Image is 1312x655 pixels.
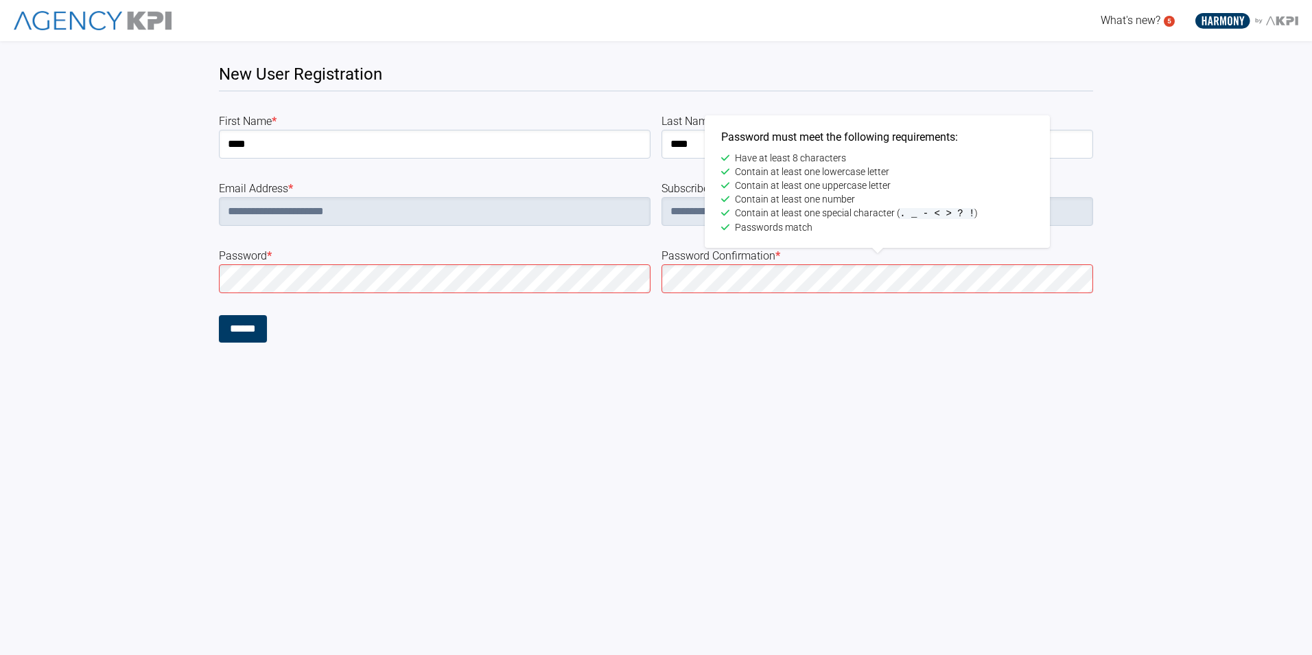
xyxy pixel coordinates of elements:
span: . _ - < > ? ! [900,208,974,219]
label: password [219,248,651,264]
h1: New User Registration [219,63,1094,91]
a: 5 [1164,16,1175,27]
label: first Name [219,113,651,130]
li: Contain at least one number [721,192,1033,206]
li: Passwords match [721,220,1033,234]
li: Have at least 8 characters [721,151,1033,165]
li: Contain at least one special character ( ) [721,206,1033,220]
label: email Address [219,181,651,197]
abbr: required [775,249,780,262]
label: subscriber Name [661,181,1093,197]
abbr: required [714,115,718,128]
abbr: required [272,115,277,128]
li: Contain at least one uppercase letter [721,179,1033,192]
label: last Name [661,113,1093,130]
label: password Confirmation [661,248,1093,264]
abbr: required [288,182,293,195]
span: What's new? [1101,14,1160,27]
text: 5 [1167,17,1171,25]
li: Contain at least one lowercase letter [721,165,1033,179]
abbr: required [267,249,272,262]
h3: Password must meet the following requirements: [721,129,1033,146]
img: AgencyKPI [14,11,172,31]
